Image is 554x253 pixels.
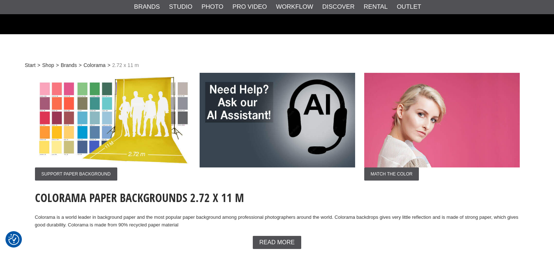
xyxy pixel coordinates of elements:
[259,239,295,246] span: Read more
[79,62,82,69] span: >
[56,62,59,69] span: >
[35,73,190,167] img: Ad:003 ban-colorama-272x11.jpg
[35,73,190,181] a: Ad:003 ban-colorama-272x11.jpgSupport Paper Background
[35,190,519,206] h1: Colorama Paper Backgrounds 2.72 x 11 m
[35,214,519,229] p: Colorama is a world leader in background paper and the most popular paper background among profes...
[134,2,160,12] a: Brands
[42,62,54,69] a: Shop
[107,62,110,69] span: >
[200,73,355,167] img: Ad:007 ban-elin-AIelin-eng.jpg
[201,2,223,12] a: Photo
[364,2,388,12] a: Rental
[169,2,192,12] a: Studio
[83,62,106,69] a: Colorama
[61,62,77,69] a: Brands
[364,73,520,167] img: Ad:002 ban-colorama-272x11-001.jpg
[112,62,139,69] span: 2.72 x 11 m
[8,233,19,246] button: Consent Preferences
[364,73,520,181] a: Ad:002 ban-colorama-272x11-001.jpgMatch the color
[38,62,40,69] span: >
[8,234,19,245] img: Revisit consent button
[276,2,313,12] a: Workflow
[25,62,36,69] a: Start
[322,2,355,12] a: Discover
[397,2,421,12] a: Outlet
[232,2,267,12] a: Pro Video
[35,167,117,181] span: Support Paper Background
[364,167,419,181] span: Match the color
